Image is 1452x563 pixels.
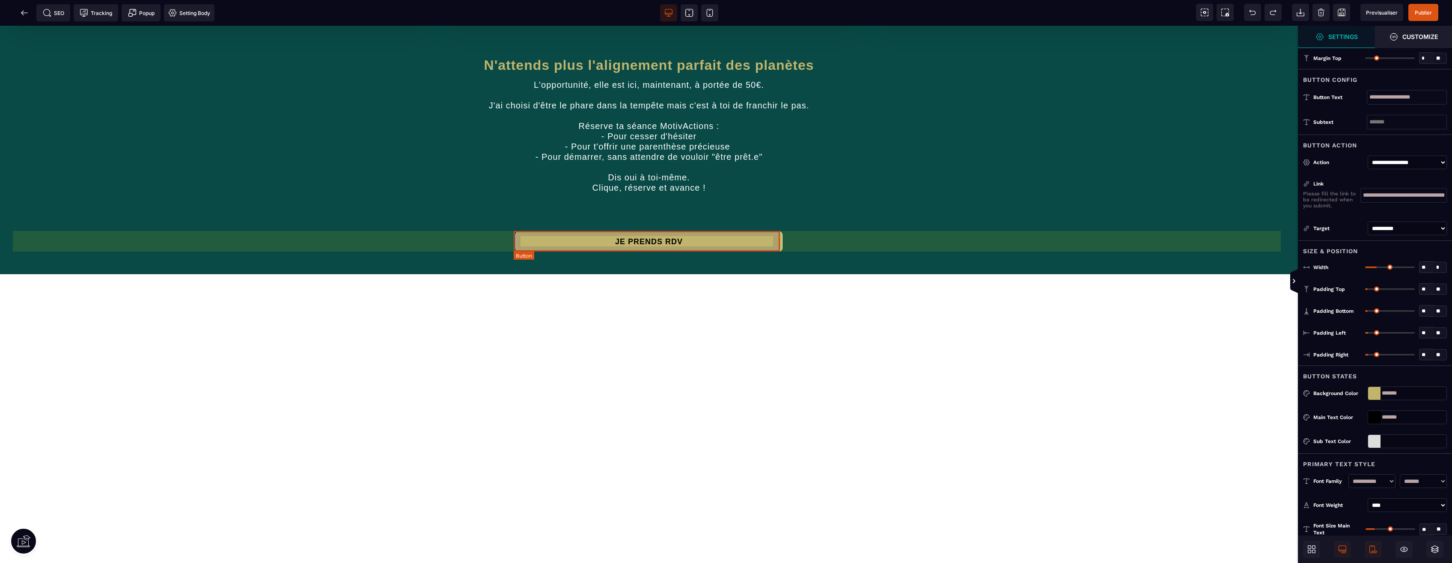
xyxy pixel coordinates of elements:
span: Desktop Only [1334,541,1351,558]
div: Size & Position [1298,240,1452,256]
div: Button Action [1298,135,1452,150]
div: Button States [1298,365,1452,381]
div: Font Family [1313,477,1344,485]
span: Popup [128,9,155,17]
div: Target [1303,224,1364,233]
span: Hide/Show Block [1395,541,1413,558]
span: Tracking [80,9,112,17]
span: Previsualiser [1366,9,1398,16]
text: L'opportunité, elle est ici, maintenant, à portée de 50€. J'ai choisi d'être le phare dans la tem... [6,52,1291,169]
div: Button Text [1313,93,1367,102]
div: Subtext [1313,118,1367,126]
div: Button Config [1298,69,1452,85]
strong: Settings [1328,33,1358,40]
span: Width [1313,264,1328,271]
span: SEO [43,9,64,17]
div: Main Text Color [1313,413,1364,422]
span: Screenshot [1217,4,1234,21]
span: Open Layers [1426,541,1443,558]
span: Margin Top [1313,55,1342,62]
span: Open Blocks [1303,541,1320,558]
div: Sub Text Color [1313,437,1364,446]
span: View components [1196,4,1213,21]
span: Padding Bottom [1313,308,1354,314]
span: Padding Right [1313,351,1348,358]
span: Setting Body [168,9,210,17]
span: Publier [1415,9,1432,16]
button: JE PRENDS RDV [515,206,783,226]
span: Padding Top [1313,286,1345,293]
div: Link [1303,180,1360,188]
div: Font Weight [1313,501,1364,509]
p: Please fill the link to be redirected when you submit. [1303,191,1360,209]
div: Background Color [1313,389,1364,398]
span: Mobile Only [1365,541,1382,558]
div: Action [1313,158,1364,167]
strong: Customize [1402,33,1438,40]
span: Settings [1298,26,1375,48]
span: Font Size Main Text [1313,522,1362,536]
span: Open Style Manager [1375,26,1452,48]
span: Preview [1360,4,1403,21]
h1: N'attends plus l'alignement parfait des planètes [6,27,1291,52]
div: Primary Text Style [1298,453,1452,469]
span: Padding Left [1313,329,1346,336]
